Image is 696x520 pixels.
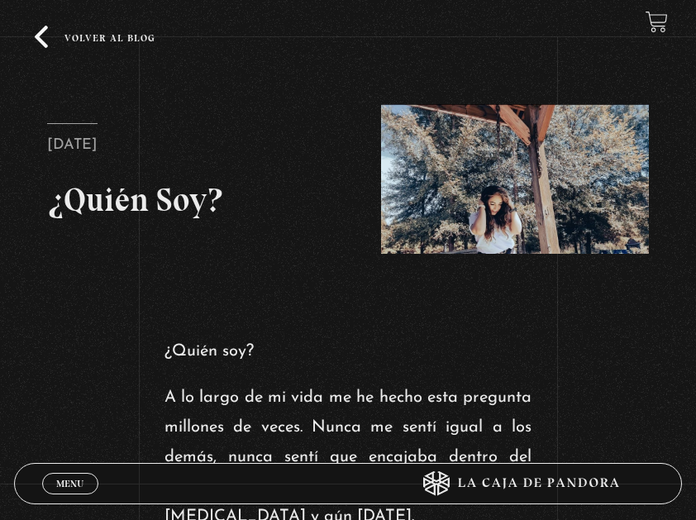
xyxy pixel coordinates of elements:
span: Cerrar [50,493,89,504]
p: ¿Quién soy? [164,336,532,366]
a: Volver al blog [35,26,155,48]
h2: ¿Quién Soy? [47,179,314,219]
span: Menu [56,479,83,489]
p: [DATE] [47,123,98,159]
a: View your shopping cart [646,11,668,33]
